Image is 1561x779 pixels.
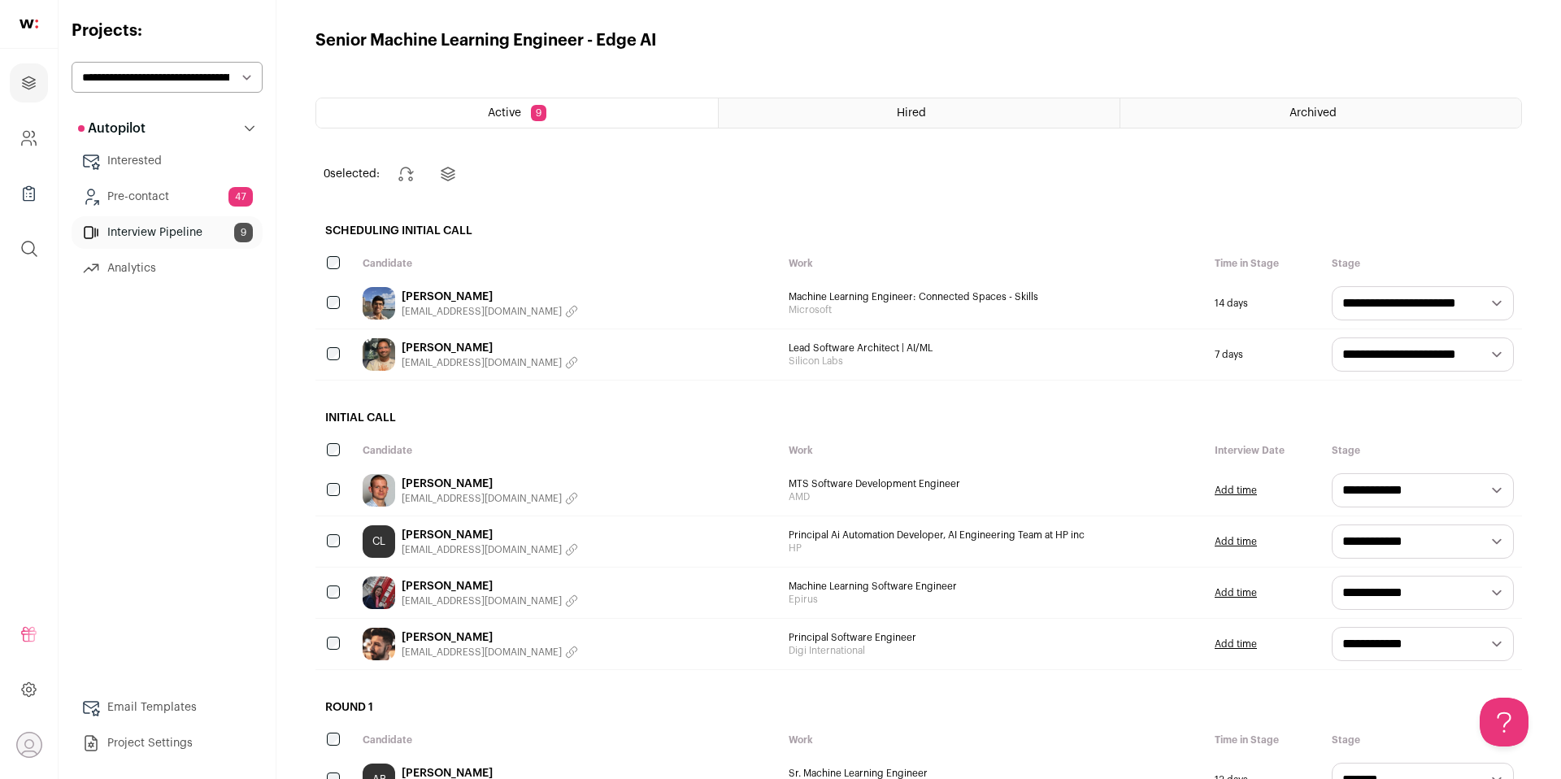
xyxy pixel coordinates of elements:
[1207,249,1324,278] div: Time in Stage
[402,594,562,607] span: [EMAIL_ADDRESS][DOMAIN_NAME]
[1215,586,1257,599] a: Add time
[402,543,578,556] button: [EMAIL_ADDRESS][DOMAIN_NAME]
[16,732,42,758] button: Open dropdown
[1324,249,1522,278] div: Stage
[354,725,780,755] div: Candidate
[1120,98,1521,128] a: Archived
[402,543,562,556] span: [EMAIL_ADDRESS][DOMAIN_NAME]
[789,542,1198,555] span: HP
[72,216,263,249] a: Interview Pipeline9
[780,249,1207,278] div: Work
[1215,535,1257,548] a: Add time
[72,145,263,177] a: Interested
[719,98,1120,128] a: Hired
[72,252,263,285] a: Analytics
[20,20,38,28] img: wellfound-shorthand-0d5821cbd27db2630d0214b213865d53afaa358527fdda9d0ea32b1df1b89c2c.svg
[228,187,253,207] span: 47
[354,436,780,465] div: Candidate
[10,63,48,102] a: Projects
[1207,725,1324,755] div: Time in Stage
[789,342,1198,355] span: Lead Software Architect | AI/ML
[789,477,1198,490] span: MTS Software Development Engineer
[402,289,578,305] a: [PERSON_NAME]
[386,154,425,194] button: Change stage
[72,727,263,759] a: Project Settings
[363,338,395,371] img: fbf2116ecfff4ad28aa9fdf7678ddf3ce8c0b85705d348f7f1acfeb4826e5097
[1215,484,1257,497] a: Add time
[402,492,562,505] span: [EMAIL_ADDRESS][DOMAIN_NAME]
[402,492,578,505] button: [EMAIL_ADDRESS][DOMAIN_NAME]
[1207,436,1324,465] div: Interview Date
[72,691,263,724] a: Email Templates
[363,628,395,660] img: 5e5e069feea283148cf0eb100b2de9bc696f3ba462d3e5aa989004f25e71148e
[363,525,395,558] a: CL
[324,168,330,180] span: 0
[402,527,578,543] a: [PERSON_NAME]
[315,213,1522,249] h2: Scheduling Initial Call
[789,529,1198,542] span: Principal Ai Automation Developer, AI Engineering Team at HP inc
[789,631,1198,644] span: Principal Software Engineer
[1289,107,1337,119] span: Archived
[402,305,562,318] span: [EMAIL_ADDRESS][DOMAIN_NAME]
[780,436,1207,465] div: Work
[1207,329,1324,380] div: 7 days
[363,577,395,609] img: 64ed63c5f00860a344771a823c23a22e12948cfe3a59a81f5edae4799b682f39.jpg
[10,119,48,158] a: Company and ATS Settings
[315,29,657,52] h1: Senior Machine Learning Engineer - Edge AI
[1324,436,1522,465] div: Stage
[72,112,263,145] button: Autopilot
[488,107,521,119] span: Active
[402,305,578,318] button: [EMAIL_ADDRESS][DOMAIN_NAME]
[315,400,1522,436] h2: Initial Call
[354,249,780,278] div: Candidate
[363,474,395,507] img: 55b497210d60dfa35123b9fdbb18d9b7c5276db09091a9c69b9f9da2d6c67f8b.jpg
[402,594,578,607] button: [EMAIL_ADDRESS][DOMAIN_NAME]
[72,20,263,42] h2: Projects:
[402,356,578,369] button: [EMAIL_ADDRESS][DOMAIN_NAME]
[402,646,578,659] button: [EMAIL_ADDRESS][DOMAIN_NAME]
[402,340,578,356] a: [PERSON_NAME]
[402,646,562,659] span: [EMAIL_ADDRESS][DOMAIN_NAME]
[897,107,926,119] span: Hired
[402,476,578,492] a: [PERSON_NAME]
[531,105,546,121] span: 9
[402,356,562,369] span: [EMAIL_ADDRESS][DOMAIN_NAME]
[402,629,578,646] a: [PERSON_NAME]
[789,593,1198,606] span: Epirus
[315,690,1522,725] h2: Round 1
[1207,278,1324,329] div: 14 days
[789,355,1198,368] span: Silicon Labs
[789,490,1198,503] span: AMD
[72,181,263,213] a: Pre-contact47
[363,287,395,320] img: 0c89e5b116925ab63c0df286fa023cc0a7edb373c7316cc918ffcb79baa5c00c
[780,725,1207,755] div: Work
[789,580,1198,593] span: Machine Learning Software Engineer
[1215,638,1257,651] a: Add time
[1324,725,1522,755] div: Stage
[789,290,1198,303] span: Machine Learning Engineer: Connected Spaces - Skills
[402,578,578,594] a: [PERSON_NAME]
[234,223,253,242] span: 9
[324,166,380,182] span: selected:
[1480,698,1528,746] iframe: Help Scout Beacon - Open
[10,174,48,213] a: Company Lists
[78,119,146,138] p: Autopilot
[789,644,1198,657] span: Digi International
[789,303,1198,316] span: Microsoft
